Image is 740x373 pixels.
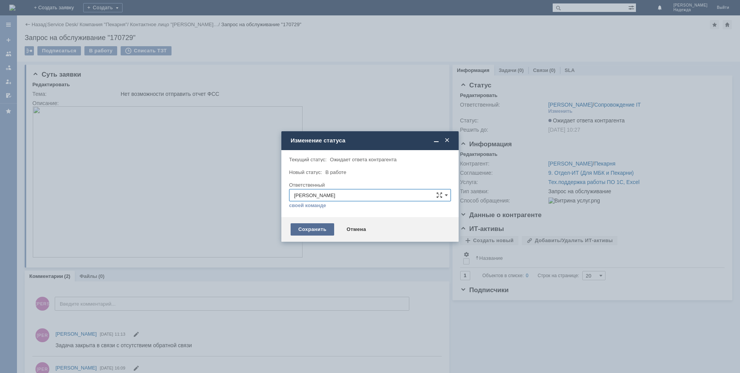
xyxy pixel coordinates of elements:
[330,157,397,162] span: Ожидает ответа контрагента
[436,192,442,198] span: Сложная форма
[325,169,346,175] span: В работе
[289,169,322,175] label: Новый статус:
[432,137,440,144] span: Свернуть (Ctrl + M)
[289,202,326,209] a: своей команде
[443,137,451,144] span: Закрыть
[289,157,326,162] label: Текущий статус:
[291,137,451,144] div: Изменение статуса
[289,182,449,187] div: Ответственный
